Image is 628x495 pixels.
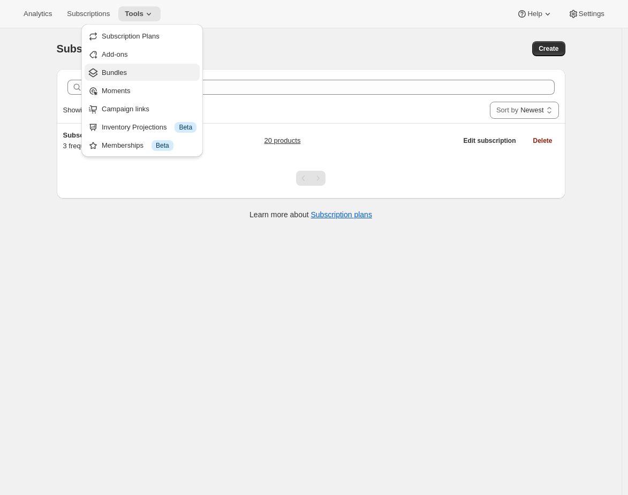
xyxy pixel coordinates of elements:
[579,10,604,18] span: Settings
[85,45,200,63] button: Add-ons
[85,100,200,117] button: Campaign links
[24,10,52,18] span: Analytics
[457,133,522,148] button: Edit subscription
[156,141,169,150] span: Beta
[102,87,130,95] span: Moments
[85,136,200,154] button: Memberships
[63,106,150,114] span: Showing 1 subscription plan
[67,10,110,18] span: Subscriptions
[562,6,611,21] button: Settings
[85,64,200,81] button: Bundles
[63,130,197,151] div: 3 frequencies
[532,41,565,56] button: Create
[539,44,558,53] span: Create
[102,50,127,58] span: Add-ons
[102,32,160,40] span: Subscription Plans
[533,136,552,145] span: Delete
[311,210,372,219] a: Subscription plans
[527,10,542,18] span: Help
[17,6,58,21] button: Analytics
[85,27,200,44] button: Subscription Plans
[249,209,372,220] p: Learn more about
[102,68,127,77] span: Bundles
[102,105,149,113] span: Campaign links
[85,118,200,135] button: Inventory Projections
[63,131,121,139] span: Subscribe & save
[85,82,200,99] button: Moments
[179,123,192,132] span: Beta
[526,133,558,148] button: Delete
[125,10,143,18] span: Tools
[102,122,196,133] div: Inventory Projections
[57,43,151,55] span: Subscription plans
[118,6,161,21] button: Tools
[264,135,300,146] a: 20 products
[296,171,326,186] nav: Pagination
[102,140,196,151] div: Memberships
[510,6,559,21] button: Help
[463,136,516,145] span: Edit subscription
[60,6,116,21] button: Subscriptions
